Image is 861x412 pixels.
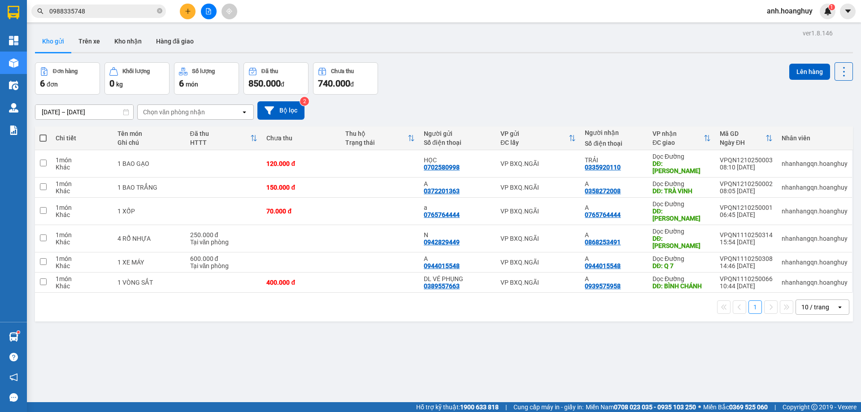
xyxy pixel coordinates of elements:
[205,8,212,14] span: file-add
[109,78,114,89] span: 0
[117,208,181,215] div: 1 XỐP
[107,30,149,52] button: Kho nhận
[782,259,848,266] div: nhanhangqn.hoanghuy
[652,275,711,282] div: Dọc Đường
[9,393,18,402] span: message
[56,204,108,211] div: 1 món
[331,68,354,74] div: Chưa thu
[56,239,108,246] div: Khác
[241,108,248,116] svg: open
[37,8,43,14] span: search
[652,180,711,187] div: Dọc Đường
[300,97,309,106] sup: 2
[836,304,844,311] svg: open
[720,211,773,218] div: 06:45 [DATE]
[8,6,19,19] img: logo-vxr
[782,184,848,191] div: nhanhangqn.hoanghuy
[190,262,258,269] div: Tại văn phòng
[585,180,643,187] div: A
[186,126,262,150] th: Toggle SortBy
[424,231,491,239] div: N
[71,30,107,52] button: Trên xe
[500,259,576,266] div: VP BXQ.NGÃI
[117,235,181,242] div: 4 RỔ NHỰA
[789,64,830,80] button: Lên hàng
[9,126,18,135] img: solution-icon
[720,275,773,282] div: VPQN1110250066
[266,134,336,142] div: Chưa thu
[117,184,181,191] div: 1 BAO TRẮNG
[35,105,133,119] input: Select a date range.
[585,231,643,239] div: A
[190,130,251,137] div: Đã thu
[186,81,198,88] span: món
[424,211,460,218] div: 0765764444
[157,8,162,13] span: close-circle
[774,402,776,412] span: |
[56,275,108,282] div: 1 món
[424,130,491,137] div: Người gửi
[180,4,196,19] button: plus
[424,139,491,146] div: Số điện thoại
[652,228,711,235] div: Dọc Đường
[496,126,581,150] th: Toggle SortBy
[811,404,818,410] span: copyright
[104,62,170,95] button: Khối lượng0kg
[760,5,820,17] span: anh.hoanghuy
[720,262,773,269] div: 14:46 [DATE]
[585,140,643,147] div: Số điện thoại
[500,139,569,146] div: ĐC lấy
[782,160,848,167] div: nhanhangqn.hoanghuy
[179,78,184,89] span: 6
[424,275,491,282] div: DL VÉ PHỤNG
[174,62,239,95] button: Số lượng6món
[341,126,419,150] th: Toggle SortBy
[513,402,583,412] span: Cung cấp máy in - giấy in:
[345,130,408,137] div: Thu hộ
[652,139,704,146] div: ĐC giao
[824,7,832,15] img: icon-new-feature
[460,403,499,411] strong: 1900 633 818
[720,187,773,195] div: 08:05 [DATE]
[782,208,848,215] div: nhanhangqn.hoanghuy
[720,204,773,211] div: VPQN1210250001
[720,156,773,164] div: VPQN1210250003
[318,78,350,89] span: 740.000
[117,130,181,137] div: Tên món
[56,164,108,171] div: Khác
[720,239,773,246] div: 15:54 [DATE]
[585,262,621,269] div: 0944015548
[185,8,191,14] span: plus
[226,8,232,14] span: aim
[56,134,108,142] div: Chi tiết
[720,255,773,262] div: VPQN1110250308
[47,81,58,88] span: đơn
[720,282,773,290] div: 10:44 [DATE]
[56,255,108,262] div: 1 món
[190,139,251,146] div: HTTT
[652,255,711,262] div: Dọc Đường
[424,204,491,211] div: a
[585,239,621,246] div: 0868253491
[585,275,643,282] div: A
[56,156,108,164] div: 1 món
[35,30,71,52] button: Kho gửi
[222,4,237,19] button: aim
[782,279,848,286] div: nhanhangqn.hoanghuy
[585,156,643,164] div: TRẢI
[17,331,20,334] sup: 1
[720,139,765,146] div: Ngày ĐH
[585,282,621,290] div: 0939575958
[424,239,460,246] div: 0942829449
[49,6,155,16] input: Tìm tên, số ĐT hoặc mã đơn
[748,300,762,314] button: 1
[9,81,18,90] img: warehouse-icon
[9,332,18,342] img: warehouse-icon
[56,180,108,187] div: 1 món
[149,30,201,52] button: Hàng đã giao
[500,160,576,167] div: VP BXQ.NGÃI
[424,282,460,290] div: 0389557663
[720,164,773,171] div: 08:10 [DATE]
[345,139,408,146] div: Trạng thái
[190,239,258,246] div: Tại văn phòng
